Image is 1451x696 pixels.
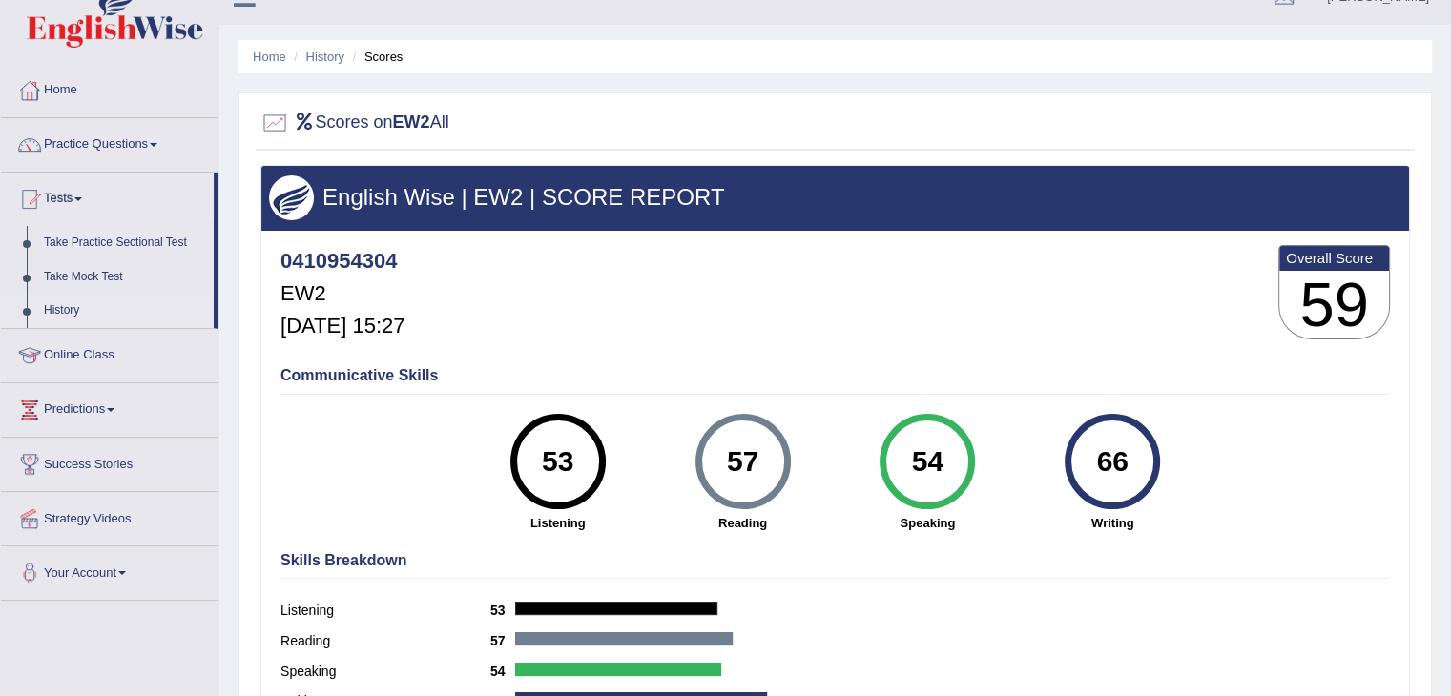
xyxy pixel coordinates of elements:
a: Success Stories [1,438,218,485]
b: 54 [490,664,515,679]
a: History [35,294,214,328]
h5: [DATE] 15:27 [280,315,404,338]
label: Speaking [280,662,490,682]
a: Take Mock Test [35,260,214,295]
label: Listening [280,601,490,621]
h4: Skills Breakdown [280,552,1390,569]
a: History [306,50,344,64]
a: Predictions [1,383,218,431]
h5: EW2 [280,282,404,305]
label: Reading [280,631,490,651]
strong: Writing [1029,514,1195,532]
a: Practice Questions [1,118,218,166]
a: Take Practice Sectional Test [35,226,214,260]
a: Strategy Videos [1,492,218,540]
a: Home [1,64,218,112]
a: Your Account [1,546,218,594]
b: Overall Score [1286,250,1382,266]
li: Scores [348,48,404,66]
b: EW2 [393,113,430,132]
strong: Listening [475,514,641,532]
h3: English Wise | EW2 | SCORE REPORT [269,185,1401,210]
strong: Reading [660,514,826,532]
div: 53 [523,421,592,502]
a: Online Class [1,329,218,377]
h2: Scores on All [260,109,449,137]
h3: 59 [1279,271,1389,339]
div: 54 [893,421,963,502]
strong: Speaking [844,514,1010,532]
div: 57 [708,421,777,502]
b: 53 [490,603,515,618]
a: Home [253,50,286,64]
a: Tests [1,173,214,220]
b: 57 [490,633,515,648]
div: 66 [1078,421,1148,502]
img: wings.png [269,175,314,220]
h4: 0410954304 [280,250,404,273]
h4: Communicative Skills [280,367,1390,384]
